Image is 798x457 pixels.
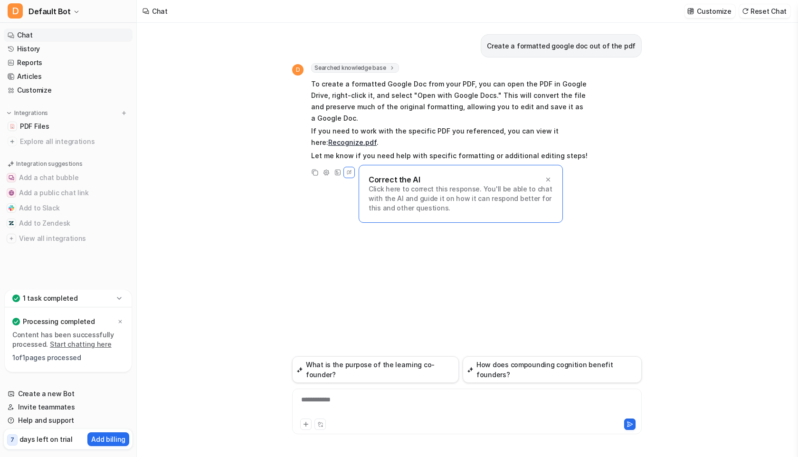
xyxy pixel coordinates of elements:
[20,122,49,131] span: PDF Files
[4,29,133,42] a: Chat
[9,175,14,181] img: Add a chat bubble
[369,175,420,184] p: Correct the AI
[463,356,642,383] button: How does compounding cognition benefit founders?
[50,340,112,348] a: Start chatting here
[4,108,51,118] button: Integrations
[9,220,14,226] img: Add to Zendesk
[292,64,304,76] span: D
[4,185,133,200] button: Add a public chat linkAdd a public chat link
[4,70,133,83] a: Articles
[16,160,82,168] p: Integration suggestions
[311,125,589,148] p: If you need to work with the specific PDF you referenced, you can view it here: .
[311,78,589,124] p: To create a formatted Google Doc from your PDF, you can open the PDF in Google Drive, right-click...
[121,110,127,116] img: menu_add.svg
[4,387,133,400] a: Create a new Bot
[19,434,73,444] p: days left on trial
[12,353,124,362] p: 1 of 1 pages processed
[742,8,749,15] img: reset
[9,205,14,211] img: Add to Slack
[6,110,12,116] img: expand menu
[311,63,399,73] span: Searched knowledge base
[23,317,95,326] p: Processing completed
[23,294,78,303] p: 1 task completed
[292,356,459,383] button: What is the purpose of the learning co-founder?
[4,42,133,56] a: History
[4,135,133,148] a: Explore all integrations
[684,4,735,18] button: Customize
[8,137,17,146] img: explore all integrations
[4,216,133,231] button: Add to ZendeskAdd to Zendesk
[487,40,636,52] p: Create a formatted google doc out of the pdf
[20,134,129,149] span: Explore all integrations
[4,56,133,69] a: Reports
[311,150,589,162] p: Let me know if you need help with specific formatting or additional editing steps!
[12,330,124,349] p: Content has been successfully processed.
[369,184,553,213] p: Click here to correct this response. You'll be able to chat with the AI and guide it on how it ca...
[14,109,48,117] p: Integrations
[328,138,377,146] a: Recognize.pdf
[4,400,133,414] a: Invite teammates
[4,200,133,216] button: Add to SlackAdd to Slack
[9,190,14,196] img: Add a public chat link
[9,124,15,129] img: PDF Files
[8,3,23,19] span: D
[4,414,133,427] a: Help and support
[4,170,133,185] button: Add a chat bubbleAdd a chat bubble
[697,6,731,16] p: Customize
[87,432,129,446] button: Add billing
[10,436,14,444] p: 7
[687,8,694,15] img: customize
[739,4,790,18] button: Reset Chat
[91,434,125,444] p: Add billing
[28,5,71,18] span: Default Bot
[4,84,133,97] a: Customize
[4,120,133,133] a: PDF FilesPDF Files
[152,6,168,16] div: Chat
[9,236,14,241] img: View all integrations
[4,231,133,246] button: View all integrationsView all integrations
